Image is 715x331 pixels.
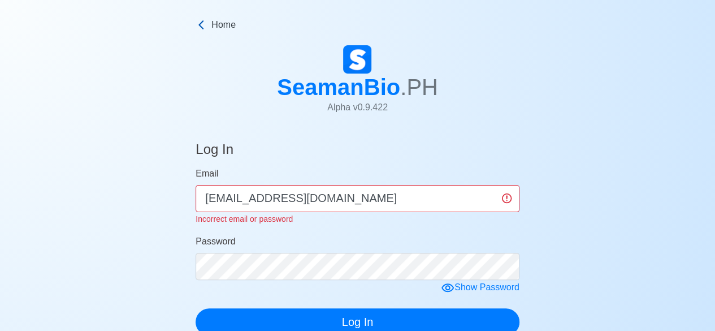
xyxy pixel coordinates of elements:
span: Password [196,237,235,246]
input: Your email [196,185,519,212]
span: Email [196,169,218,178]
h1: SeamanBio [277,74,438,101]
small: Incorrect email or password [196,214,293,223]
img: Logo [343,45,371,74]
h4: Log In [196,141,233,162]
span: Home [211,18,236,32]
span: .PH [400,75,438,100]
div: Show Password [441,281,519,295]
a: Home [196,18,519,32]
a: SeamanBio.PHAlpha v0.9.422 [277,45,438,123]
p: Alpha v 0.9.422 [277,101,438,114]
